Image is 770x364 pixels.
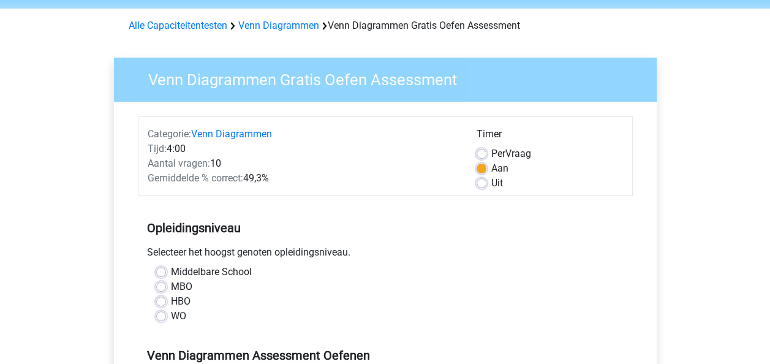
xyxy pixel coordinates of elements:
div: 10 [138,156,467,171]
h5: Venn Diagrammen Assessment Oefenen [147,348,624,363]
label: Aan [491,161,508,176]
a: Venn Diagrammen [191,128,272,140]
h5: Opleidingsniveau [147,216,624,240]
span: Aantal vragen: [148,157,210,169]
div: Timer [477,127,623,146]
label: Middelbare School [171,265,252,279]
a: Alle Capaciteitentesten [129,20,227,31]
div: Venn Diagrammen Gratis Oefen Assessment [124,18,647,33]
a: Venn Diagrammen [238,20,319,31]
span: Tijd: [148,143,167,154]
label: MBO [171,279,192,294]
span: Per [491,148,505,159]
div: 49,3% [138,171,467,186]
label: Vraag [491,146,531,161]
label: WO [171,309,186,324]
span: Categorie: [148,128,191,140]
label: HBO [171,294,191,309]
div: 4:00 [138,142,467,156]
label: Uit [491,176,503,191]
span: Gemiddelde % correct: [148,172,243,184]
h3: Venn Diagrammen Gratis Oefen Assessment [134,66,647,89]
div: Selecteer het hoogst genoten opleidingsniveau. [138,245,633,265]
